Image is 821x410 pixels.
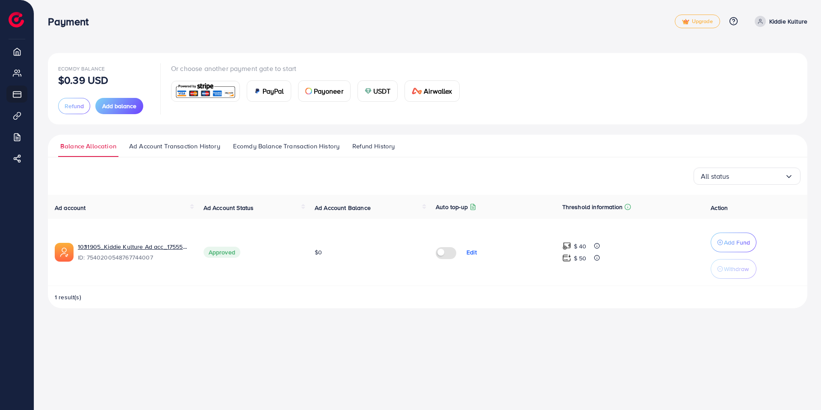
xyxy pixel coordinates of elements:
[711,259,756,279] button: Withdraw
[78,242,190,262] div: <span class='underline'>1031905_Kiddie Kulture Ad acc_1755589805798</span></br>7540200548767744007
[48,15,95,28] h3: Payment
[412,88,422,94] img: card
[711,233,756,252] button: Add Fund
[58,75,108,85] p: $0.39 USD
[254,88,261,94] img: card
[58,98,90,114] button: Refund
[171,63,467,74] p: Or choose another payment gate to start
[682,18,713,25] span: Upgrade
[729,170,785,183] input: Search for option
[467,247,477,257] p: Edit
[562,242,571,251] img: top-up amount
[315,204,371,212] span: Ad Account Balance
[373,86,391,96] span: USDT
[405,80,459,102] a: cardAirwallex
[102,102,136,110] span: Add balance
[436,202,468,212] p: Auto top-up
[55,243,74,262] img: ic-ads-acc.e4c84228.svg
[562,254,571,263] img: top-up amount
[263,86,284,96] span: PayPal
[701,170,729,183] span: All status
[9,12,24,27] img: logo
[785,372,815,404] iframe: Chat
[751,16,807,27] a: Kiddie Kulture
[424,86,452,96] span: Airwallex
[694,168,800,185] div: Search for option
[58,65,105,72] span: Ecomdy Balance
[298,80,351,102] a: cardPayoneer
[682,19,689,25] img: tick
[357,80,398,102] a: cardUSDT
[78,242,190,251] a: 1031905_Kiddie Kulture Ad acc_1755589805798
[78,253,190,262] span: ID: 7540200548767744007
[95,98,143,114] button: Add balance
[247,80,291,102] a: cardPayPal
[769,16,807,27] p: Kiddie Kulture
[724,264,749,274] p: Withdraw
[352,142,395,151] span: Refund History
[574,241,587,251] p: $ 40
[562,202,623,212] p: Threshold information
[233,142,340,151] span: Ecomdy Balance Transaction History
[60,142,116,151] span: Balance Allocation
[315,248,322,257] span: $0
[171,81,240,102] a: card
[55,293,81,301] span: 1 result(s)
[65,102,84,110] span: Refund
[204,204,254,212] span: Ad Account Status
[711,204,728,212] span: Action
[365,88,372,94] img: card
[574,253,587,263] p: $ 50
[129,142,220,151] span: Ad Account Transaction History
[204,247,240,258] span: Approved
[305,88,312,94] img: card
[724,237,750,248] p: Add Fund
[314,86,343,96] span: Payoneer
[174,82,237,100] img: card
[675,15,720,28] a: tickUpgrade
[55,204,86,212] span: Ad account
